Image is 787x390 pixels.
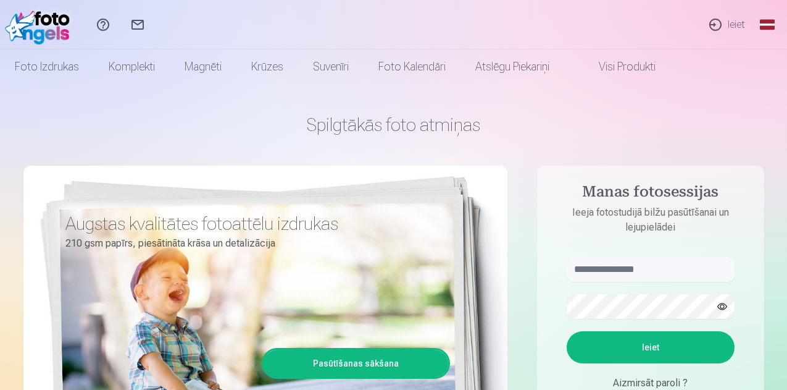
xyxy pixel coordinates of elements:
[65,213,441,235] h3: Augstas kvalitātes fotoattēlu izdrukas
[554,183,747,205] h4: Manas fotosessijas
[264,350,448,377] a: Pasūtīšanas sākšana
[567,331,735,363] button: Ieiet
[364,49,460,84] a: Foto kalendāri
[170,49,236,84] a: Magnēti
[23,114,764,136] h1: Spilgtākās foto atmiņas
[564,49,670,84] a: Visi produkti
[94,49,170,84] a: Komplekti
[5,5,76,45] img: /fa1
[65,235,441,252] p: 210 gsm papīrs, piesātināta krāsa un detalizācija
[236,49,298,84] a: Krūzes
[460,49,564,84] a: Atslēgu piekariņi
[554,205,747,235] p: Ieeja fotostudijā bilžu pasūtīšanai un lejupielādei
[298,49,364,84] a: Suvenīri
